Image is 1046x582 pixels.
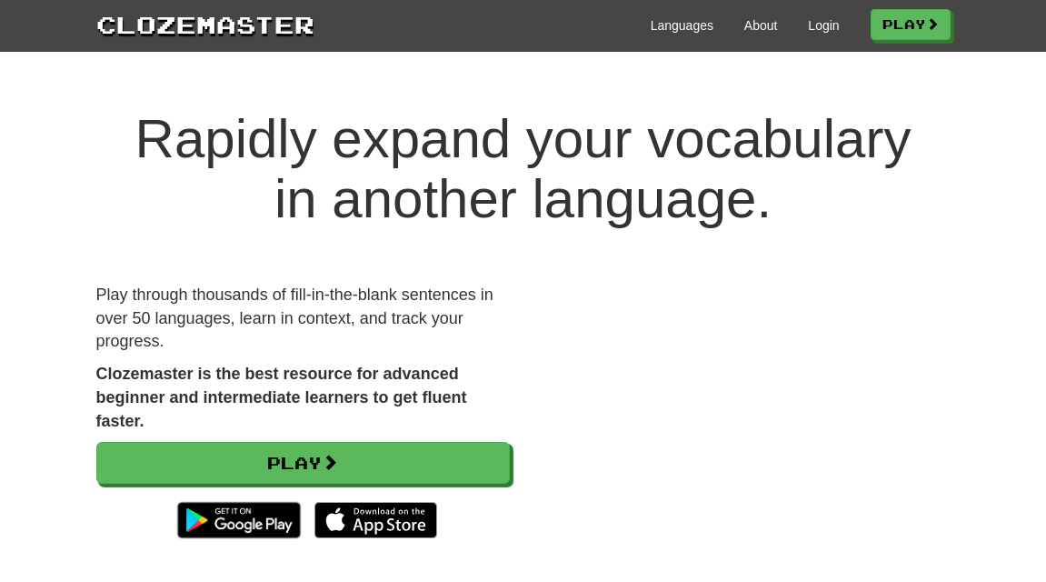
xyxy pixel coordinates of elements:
[651,16,713,35] a: Languages
[96,284,510,354] p: Play through thousands of fill-in-the-blank sentences in over 50 languages, learn in context, and...
[96,7,314,41] a: Clozemaster
[808,16,839,35] a: Login
[96,442,510,484] a: Play
[314,502,437,538] img: Download_on_the_App_Store_Badge_US-UK_135x40-25178aeef6eb6b83b96f5f2d004eda3bffbb37122de64afbaef7...
[744,16,778,35] a: About
[168,493,309,547] img: Get it on Google Play
[871,9,951,40] a: Play
[96,365,467,429] strong: Clozemaster is the best resource for advanced beginner and intermediate learners to get fluent fa...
